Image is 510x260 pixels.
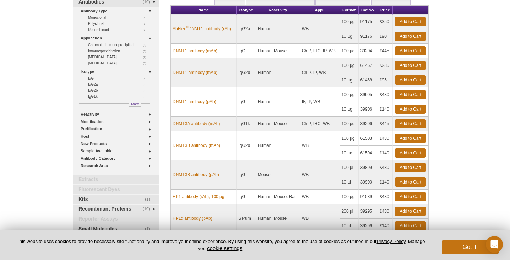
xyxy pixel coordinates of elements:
[143,75,150,81] span: (4)
[378,58,393,73] td: £285
[73,195,159,204] a: (1)Kits
[359,73,378,87] td: 61468
[395,32,426,41] a: Add to Cart
[486,236,503,253] div: Open Intercom Messenger
[340,87,359,102] td: 100 µg
[173,48,217,54] a: DNMT1 antibody (mAb)
[340,146,359,160] td: 10 µg
[378,160,393,175] td: £430
[143,81,150,87] span: (2)
[256,117,300,131] td: Human, Mouse
[359,29,378,44] td: 91176
[81,133,154,140] a: Host
[359,58,378,73] td: 61467
[395,119,426,128] a: Add to Cart
[88,27,150,33] a: (3)Recombinant
[395,61,426,70] a: Add to Cart
[88,21,150,27] a: (3)Polyclonal
[395,148,426,158] a: Add to Cart
[237,131,256,160] td: IgG2b
[300,204,340,233] td: WB
[256,15,300,44] td: Human
[378,87,393,102] td: £430
[143,15,150,21] span: (4)
[73,214,159,224] a: Reporter Assays
[88,54,150,60] a: (2)[MEDICAL_DATA]
[378,102,393,117] td: £140
[256,44,300,58] td: Human, Mouse
[237,204,256,233] td: Serum
[340,15,359,29] td: 100 µg
[145,224,154,234] span: (1)
[81,155,154,162] a: Antibody Category
[395,90,426,99] a: Add to Cart
[376,239,405,244] a: Privacy Policy
[378,146,393,160] td: £140
[173,193,224,200] a: HP1 antibody (rAb), 100 µg
[73,175,159,184] a: Extracts
[237,6,256,15] th: Isotype
[143,48,150,54] span: (3)
[173,26,231,32] a: AbFlex®DNMT1 antibody (rAb)
[88,75,150,81] a: (4)IgG
[340,204,359,219] td: 200 µl
[88,94,150,100] a: (1)IgG1k
[359,146,378,160] td: 61504
[81,68,154,75] a: Isotype
[88,60,150,66] a: (1)[MEDICAL_DATA]
[340,29,359,44] td: 10 µg
[186,25,188,29] sup: ®
[88,42,150,48] a: (3)Chromatin Immunoprecipitation
[300,117,340,131] td: ChIP, IHC, WB
[300,131,340,160] td: WB
[378,219,393,233] td: £140
[256,87,300,117] td: Human
[340,73,359,87] td: 10 µg
[237,190,256,204] td: IgG
[173,69,217,76] a: DNMT1 antibody (mAb)
[81,125,154,133] a: Purification
[81,140,154,148] a: New Products
[340,131,359,146] td: 100 µg
[340,190,359,204] td: 100 µg
[81,7,154,15] a: Antibody Type
[256,190,300,204] td: Human, Mouse, Rat
[359,219,378,233] td: 39296
[88,81,150,87] a: (2)IgG2a
[378,6,393,15] th: Price
[395,177,426,187] a: Add to Cart
[237,87,256,117] td: IgG
[378,117,393,131] td: £445
[81,118,154,126] a: Modification
[88,15,150,21] a: (4)Monoclonal
[300,15,340,44] td: WB
[143,54,150,60] span: (2)
[145,195,154,204] span: (1)
[237,160,256,190] td: IgG
[256,131,300,160] td: Human
[88,87,150,94] a: (2)IgG2b
[340,160,359,175] td: 100 µl
[173,99,216,105] a: DNMT1 antibody (pAb)
[237,15,256,44] td: IgG2a
[395,75,426,85] a: Add to Cart
[395,207,426,216] a: Add to Cart
[395,221,426,230] a: Add to Cart
[359,160,378,175] td: 39899
[173,171,219,178] a: DNMT3B antibody (pAb)
[359,175,378,190] td: 39900
[143,27,150,33] span: (3)
[237,117,256,131] td: IgG1k
[340,219,359,233] td: 10 µl
[340,6,359,15] th: Format
[173,215,212,222] a: HP1α antibody (pAb)
[73,185,159,194] a: Fluorescent Dyes
[395,105,426,114] a: Add to Cart
[81,35,154,42] a: Application
[378,15,393,29] td: £350
[73,224,159,234] a: (1)Small Molecules
[143,87,150,94] span: (2)
[129,103,141,107] a: More
[378,175,393,190] td: £140
[359,190,378,204] td: 91589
